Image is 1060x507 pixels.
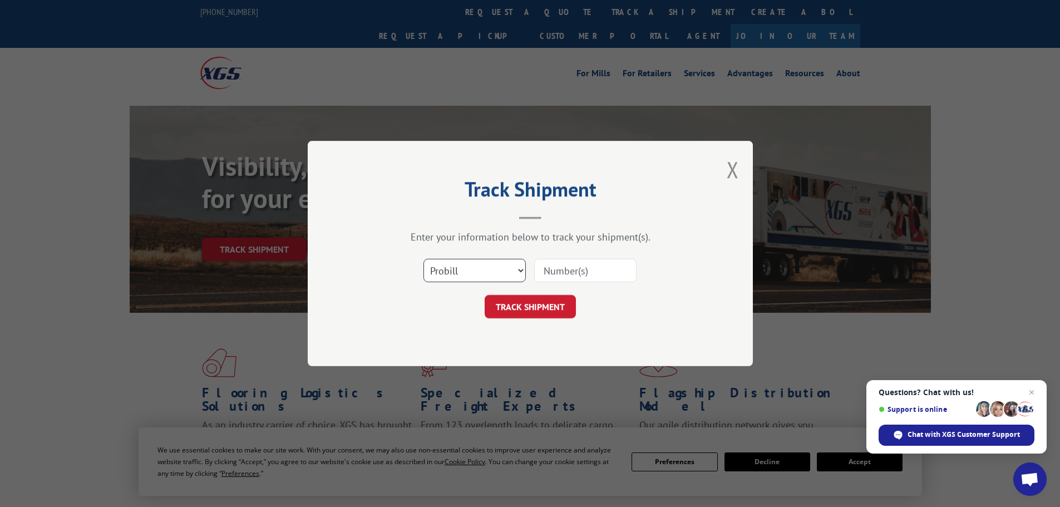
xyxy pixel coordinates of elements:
[727,155,739,184] button: Close modal
[1013,462,1047,496] div: Open chat
[363,181,697,203] h2: Track Shipment
[1025,386,1038,399] span: Close chat
[879,405,972,414] span: Support is online
[879,388,1034,397] span: Questions? Chat with us!
[879,425,1034,446] div: Chat with XGS Customer Support
[534,259,637,282] input: Number(s)
[363,230,697,243] div: Enter your information below to track your shipment(s).
[908,430,1020,440] span: Chat with XGS Customer Support
[485,295,576,318] button: TRACK SHIPMENT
